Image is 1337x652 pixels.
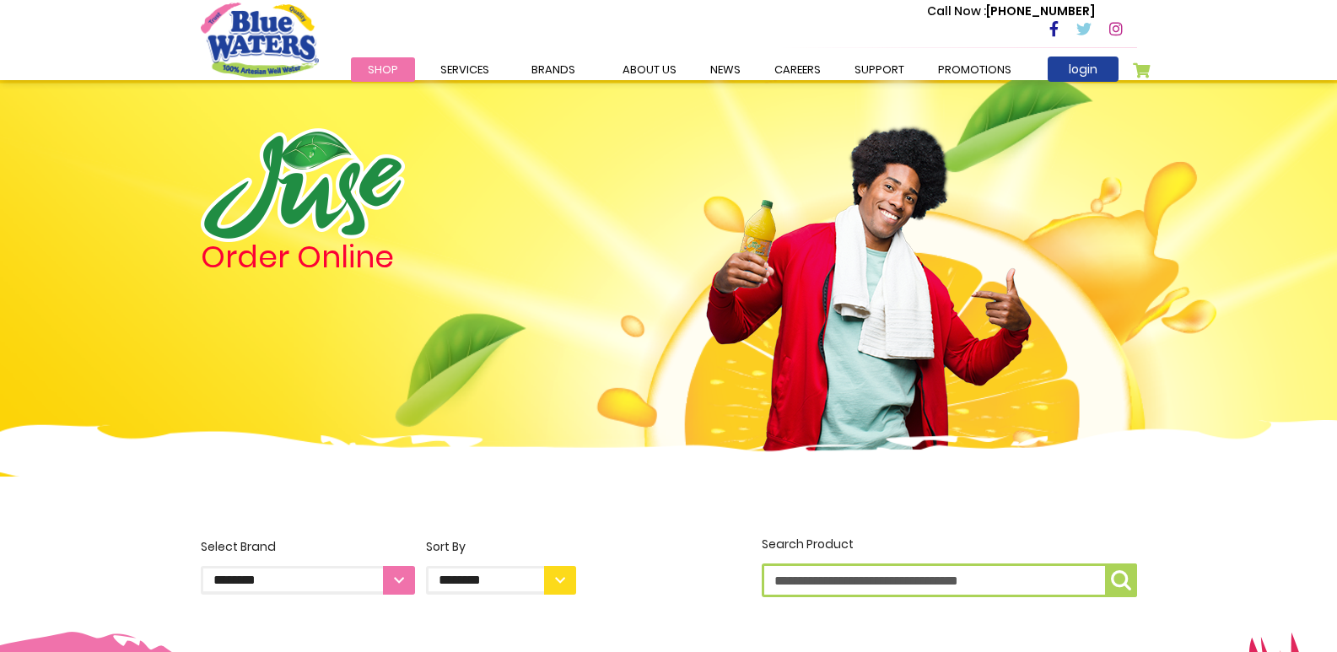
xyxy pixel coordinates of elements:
[838,57,921,82] a: support
[201,128,405,242] img: logo
[693,57,757,82] a: News
[1111,570,1131,590] img: search-icon.png
[921,57,1028,82] a: Promotions
[426,566,576,595] select: Sort By
[606,57,693,82] a: about us
[927,3,986,19] span: Call Now :
[1048,57,1119,82] a: login
[762,536,1137,597] label: Search Product
[704,97,1033,458] img: man.png
[201,242,576,272] h4: Order Online
[201,3,319,77] a: store logo
[426,538,576,556] div: Sort By
[201,566,415,595] select: Select Brand
[423,57,506,82] a: Services
[368,62,398,78] span: Shop
[351,57,415,82] a: Shop
[515,57,592,82] a: Brands
[762,563,1137,597] input: Search Product
[757,57,838,82] a: careers
[927,3,1095,20] p: [PHONE_NUMBER]
[1105,563,1137,597] button: Search Product
[201,538,415,595] label: Select Brand
[440,62,489,78] span: Services
[531,62,575,78] span: Brands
